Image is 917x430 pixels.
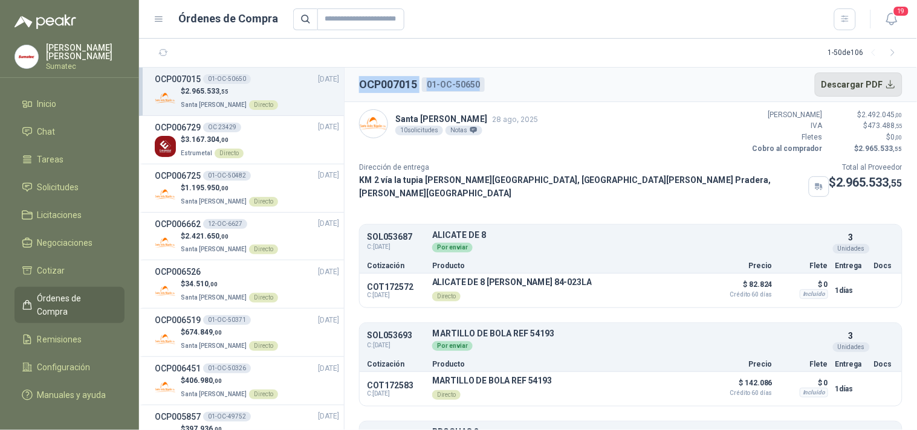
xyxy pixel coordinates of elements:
[185,280,218,288] span: 34.510
[15,14,76,29] img: Logo peakr
[185,184,228,192] span: 1.195.950
[15,45,38,68] img: Company Logo
[219,233,228,240] span: ,00
[859,144,902,153] span: 2.965.533
[712,277,773,298] p: $ 82.824
[46,63,125,70] p: Sumatec
[181,342,247,349] span: Santa [PERSON_NAME]
[15,176,125,199] a: Solicitudes
[432,341,473,351] div: Por enviar
[395,112,538,126] p: Santa [PERSON_NAME]
[249,341,278,351] div: Directo
[492,115,538,124] span: 28 ago, 2025
[712,361,773,368] p: Precio
[203,315,251,325] div: 01-OC-50371
[780,277,828,292] p: $ 0
[185,135,228,144] span: 3.167.304
[155,121,339,159] a: OCP006729OC 23429[DATE] Company Logo$3.167.304,00EstrumetalDirecto
[893,5,910,17] span: 19
[868,121,902,130] span: 473.488
[835,382,867,396] p: 1 días
[37,333,82,346] span: Remisiones
[181,278,278,290] p: $
[837,175,902,190] span: 2.965.533
[360,110,387,138] img: Company Logo
[155,280,176,301] img: Company Logo
[15,148,125,171] a: Tareas
[37,125,56,138] span: Chat
[37,153,64,166] span: Tareas
[181,327,278,338] p: $
[780,361,828,368] p: Flete
[249,197,278,207] div: Directo
[249,100,278,110] div: Directo
[219,88,228,95] span: ,55
[318,315,339,326] span: [DATE]
[181,86,278,97] p: $
[750,132,823,143] p: Fletes
[181,134,244,146] p: $
[359,76,417,93] h2: OCP007015
[181,101,247,108] span: Santa [PERSON_NAME]
[359,173,804,200] p: KM 2 vía la tupia [PERSON_NAME][GEOGRAPHIC_DATA], [GEOGRAPHIC_DATA][PERSON_NAME] Pradera , [PERSO...
[830,109,902,121] p: $
[37,97,57,111] span: Inicio
[367,380,425,390] p: COT172583
[155,169,201,182] h3: OCP006725
[889,178,902,189] span: ,55
[15,259,125,282] a: Cotizar
[155,72,339,111] a: OCP00701501-OC-50650[DATE] Company Logo$2.965.533,55Santa [PERSON_NAME]Directo
[155,88,176,109] img: Company Logo
[155,362,339,400] a: OCP00645101-OC-50326[DATE] Company Logo$406.980,00Santa [PERSON_NAME]Directo
[15,120,125,143] a: Chat
[712,376,773,396] p: $ 142.086
[432,361,705,368] p: Producto
[15,287,125,323] a: Órdenes de Compra
[155,313,201,327] h3: OCP006519
[249,390,278,399] div: Directo
[830,132,902,143] p: $
[155,377,176,398] img: Company Logo
[219,185,228,191] span: ,00
[155,265,201,278] h3: OCP006526
[249,245,278,254] div: Directo
[712,390,773,396] span: Crédito 60 días
[833,244,870,254] div: Unidades
[213,377,222,384] span: ,00
[833,342,870,352] div: Unidades
[209,281,218,287] span: ,00
[15,204,125,226] a: Licitaciones
[367,341,425,350] span: C: [DATE]
[181,198,247,205] span: Santa [PERSON_NAME]
[830,143,902,155] p: $
[367,292,425,299] span: C: [DATE]
[37,388,106,402] span: Manuales y ayuda
[155,136,176,157] img: Company Logo
[155,329,176,350] img: Company Logo
[849,231,854,244] p: 3
[203,74,251,84] div: 01-OC-50650
[712,292,773,298] span: Crédito 60 días
[432,262,705,269] p: Producto
[835,361,867,368] p: Entrega
[249,293,278,303] div: Directo
[155,362,201,375] h3: OCP006451
[830,120,902,132] p: $
[318,218,339,229] span: [DATE]
[367,233,425,242] p: SOL053687
[395,126,443,135] div: 10 solicitudes
[835,283,867,298] p: 1 días
[155,121,201,134] h3: OCP006729
[46,43,125,60] p: [PERSON_NAME] [PERSON_NAME]
[815,72,903,97] button: Descargar PDF
[203,219,247,229] div: 12-OC-6627
[446,126,482,135] div: Notas
[367,331,425,340] p: SOL053693
[367,282,425,292] p: COT172572
[15,231,125,254] a: Negociaciones
[203,123,241,132] div: OC 23429
[432,390,461,400] div: Directo
[712,262,773,269] p: Precio
[185,328,222,336] span: 674.849
[891,133,902,141] span: 0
